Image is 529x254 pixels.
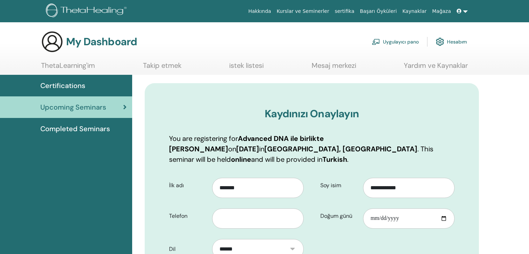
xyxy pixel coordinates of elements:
p: You are registering for on in . This seminar will be held and will be provided in . [169,133,455,165]
a: Takip etmek [143,61,182,75]
a: Hesabım [436,34,467,49]
span: Certifications [40,80,85,91]
label: İlk adı [164,179,212,192]
a: Mağaza [429,5,454,18]
a: Hakkında [246,5,274,18]
img: logo.png [46,3,129,19]
a: Kurslar ve Seminerler [274,5,332,18]
label: Soy isim [315,179,363,192]
b: online [231,155,251,164]
a: Yardım ve Kaynaklar [404,61,468,75]
label: Telefon [164,209,212,223]
a: ThetaLearning'im [41,61,95,75]
a: Mesaj merkezi [312,61,356,75]
img: chalkboard-teacher.svg [372,39,380,45]
img: generic-user-icon.jpg [41,31,63,53]
a: istek listesi [229,61,264,75]
a: Uygulayıcı pano [372,34,419,49]
a: sertifika [332,5,357,18]
h3: My Dashboard [66,35,137,48]
img: cog.svg [436,36,444,48]
span: Upcoming Seminars [40,102,106,112]
label: Doğum günü [315,209,363,223]
span: Completed Seminars [40,124,110,134]
a: Kaynaklar [400,5,430,18]
b: [DATE] [236,144,259,153]
b: Turkish [322,155,347,164]
h3: Kaydınızı Onaylayın [169,108,455,120]
a: Başarı Öyküleri [357,5,400,18]
b: Advanced DNA ile birlikte [PERSON_NAME] [169,134,324,153]
b: [GEOGRAPHIC_DATA], [GEOGRAPHIC_DATA] [264,144,417,153]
